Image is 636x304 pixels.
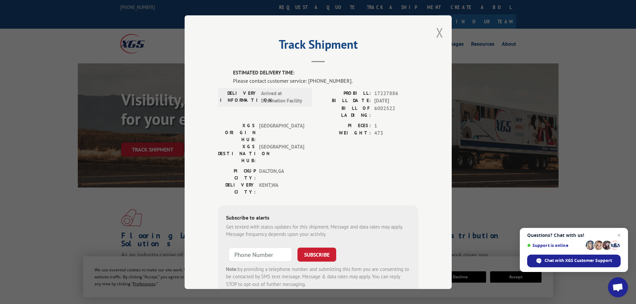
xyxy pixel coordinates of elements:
label: XGS DESTINATION HUB: [218,143,256,164]
label: DELIVERY CITY: [218,181,256,195]
label: PICKUP CITY: [218,167,256,181]
label: ESTIMATED DELIVERY TIME: [233,69,418,77]
input: Phone Number [229,247,292,261]
span: Arrived at Destination Facility [261,89,306,104]
strong: Note: [226,266,238,272]
span: [DATE] [374,97,418,105]
span: KENT , WA [259,181,304,195]
div: Please contact customer service: [PHONE_NUMBER]. [233,76,418,84]
span: 6002522 [374,104,418,118]
div: Chat with XGS Customer Support [527,255,621,267]
div: Open chat [608,277,628,297]
span: [GEOGRAPHIC_DATA] [259,143,304,164]
div: Subscribe to alerts [226,213,410,223]
span: DALTON , GA [259,167,304,181]
label: WEIGHT: [318,129,371,137]
span: 1 [374,122,418,129]
span: 17227886 [374,89,418,97]
span: Chat with XGS Customer Support [545,258,612,264]
span: Questions? Chat with us! [527,233,621,238]
h2: Track Shipment [218,40,418,52]
span: Support is online [527,243,583,248]
label: PIECES: [318,122,371,129]
button: Close modal [436,24,443,41]
div: by providing a telephone number and submitting this form you are consenting to be contacted by SM... [226,265,410,288]
label: PROBILL: [318,89,371,97]
label: BILL DATE: [318,97,371,105]
span: [GEOGRAPHIC_DATA] [259,122,304,143]
label: DELIVERY INFORMATION: [220,89,258,104]
button: SUBSCRIBE [297,247,336,261]
div: Get texted with status updates for this shipment. Message and data rates may apply. Message frequ... [226,223,410,238]
span: 473 [374,129,418,137]
label: BILL OF LADING: [318,104,371,118]
span: Close chat [615,231,623,239]
label: XGS ORIGIN HUB: [218,122,256,143]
